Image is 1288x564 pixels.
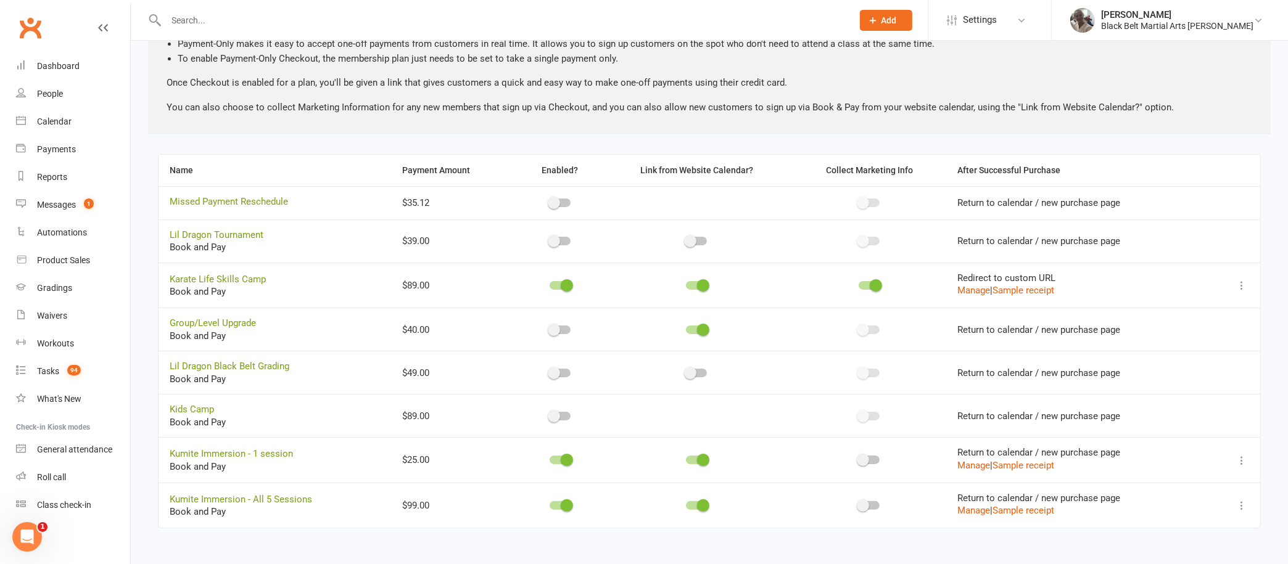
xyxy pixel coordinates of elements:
[37,472,66,482] div: Roll call
[162,12,844,29] input: Search...
[792,155,946,186] th: Collect Marketing Info
[16,219,130,247] a: Automations
[391,263,518,308] td: $89.00
[16,491,130,519] a: Class kiosk mode
[178,36,1252,51] li: Payment-Only makes it easy to accept one-off payments from customers in real time. It allows you ...
[37,89,63,99] div: People
[178,51,1252,66] li: To enable Payment-Only Checkout, the membership plan just needs to be set to take a single paymen...
[67,365,81,375] span: 94
[170,287,380,297] div: Book and Pay
[946,219,1208,263] td: Return to calendar / new purchase page
[391,219,518,263] td: $39.00
[1101,20,1253,31] div: Black Belt Martial Arts [PERSON_NAME]
[16,136,130,163] a: Payments
[170,404,214,415] a: Kids Camp
[37,227,87,237] div: Automations
[16,464,130,491] a: Roll call
[957,503,990,518] button: Manage
[170,317,256,329] a: Group/Level Upgrade
[946,351,1208,394] td: Return to calendar / new purchase page
[37,366,59,376] div: Tasks
[993,285,1054,296] a: Sample receipt
[37,444,112,454] div: General attendance
[391,351,518,394] td: $49.00
[170,417,380,428] div: Book and Pay
[16,358,130,385] a: Tasks 94
[881,15,897,25] span: Add
[37,500,91,510] div: Class check-in
[167,100,1252,115] p: You can also choose to collect Marketing Information for any new members that sign up via Checkou...
[990,285,993,296] span: |
[37,200,76,210] div: Messages
[391,437,518,483] td: $25.00
[37,144,76,154] div: Payments
[391,394,518,437] td: $89.00
[37,172,67,182] div: Reports
[519,155,601,186] th: Enabled?
[12,522,42,552] iframe: Intercom live chat
[946,308,1208,351] td: Return to calendar / new purchase page
[170,494,312,505] a: Kumite Immersion - All 5 Sessions
[170,274,266,285] a: Karate Life Skills Camp
[391,186,518,219] td: $35.12
[170,374,380,385] div: Book and Pay
[601,155,792,186] th: Link from Website Calendar?
[990,460,993,471] span: |
[170,229,263,240] a: Lil Dragon Tournament
[391,483,518,528] td: $99.00
[860,10,912,31] button: Add
[957,458,990,473] button: Manage
[16,274,130,302] a: Gradings
[16,163,130,191] a: Reports
[37,394,81,404] div: What's New
[946,437,1208,483] td: Return to calendar / new purchase page
[391,155,518,186] th: Payment Amount
[990,505,993,516] span: |
[16,385,130,413] a: What's New
[38,522,47,532] span: 1
[946,394,1208,437] td: Return to calendar / new purchase page
[16,330,130,358] a: Workouts
[1070,8,1095,33] img: thumb_image1542407505.png
[170,196,288,207] a: Missed Payment Reschedule
[16,80,130,108] a: People
[1101,9,1253,20] div: [PERSON_NAME]
[946,263,1208,308] td: Redirect to custom URL
[84,198,94,209] span: 1
[37,338,74,348] div: Workouts
[16,52,130,80] a: Dashboard
[37,255,90,265] div: Product Sales
[993,505,1054,516] a: Sample receipt
[170,507,380,517] div: Book and Pay
[15,12,46,43] a: Clubworx
[946,186,1208,219] td: Return to calendar / new purchase page
[391,308,518,351] td: $40.00
[946,483,1208,528] td: Return to calendar / new purchase page
[37,116,72,126] div: Calendar
[993,460,1054,471] a: Sample receipt
[37,311,67,321] div: Waivers
[170,462,380,472] div: Book and Pay
[16,436,130,464] a: General attendance kiosk mode
[16,191,130,219] a: Messages 1
[16,108,130,136] a: Calendar
[170,331,380,341] div: Book and Pay
[37,283,72,293] div: Gradings
[963,6,997,34] span: Settings
[37,61,80,71] div: Dashboard
[957,283,990,298] button: Manage
[170,448,293,459] a: Kumite Immersion - 1 session
[167,75,1252,90] p: Once Checkout is enabled for a plan, you'll be given a link that gives customers a quick and easy...
[946,155,1208,186] th: After Successful Purchase
[170,242,380,253] div: Book and Pay
[159,155,391,186] th: Name
[16,247,130,274] a: Product Sales
[170,361,289,372] a: Lil Dragon Black Belt Grading
[16,302,130,330] a: Waivers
